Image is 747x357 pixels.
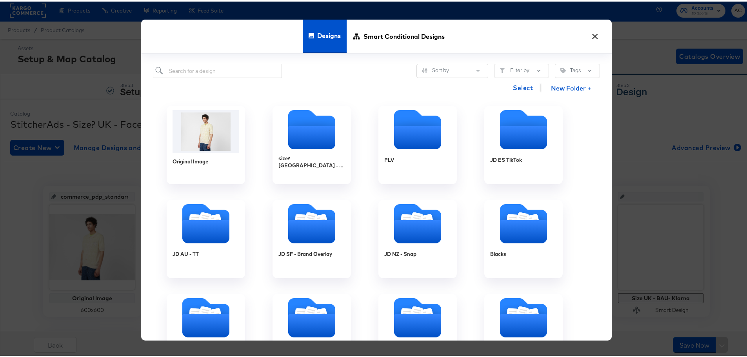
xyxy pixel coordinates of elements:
button: New Folder + [544,80,598,94]
div: JD ES TikTok [484,104,563,183]
svg: Folder [167,297,245,336]
span: Select [513,81,533,92]
div: JD AU - TT [167,198,245,277]
input: Search for a design [153,62,282,77]
div: JD AU - TT [173,249,199,256]
span: Smart Conditional Designs [364,17,445,52]
svg: Folder [167,203,245,242]
svg: Folder [484,203,563,242]
div: JD SF - Brand Overlay [278,249,332,256]
div: size? [GEOGRAPHIC_DATA] - BAU [278,153,345,167]
button: FilterFilter by [494,62,549,76]
svg: Folder [378,297,457,336]
svg: Empty folder [273,109,351,148]
div: Blacks [490,249,506,256]
img: sz_713840_a [173,109,239,152]
div: JD ES TikTok [490,155,522,162]
div: PLV [384,155,394,162]
div: JD NZ - Snap [378,198,457,277]
button: SlidersSort by [416,62,488,76]
svg: Tag [560,66,566,72]
button: TagTags [555,62,600,76]
button: Select [510,78,536,94]
div: Original Image [167,104,245,183]
div: PLV [378,104,457,183]
svg: Empty folder [378,109,457,148]
div: size? [GEOGRAPHIC_DATA] - BAU [273,104,351,183]
div: Original Image [173,156,208,164]
svg: Empty folder [484,109,563,148]
div: Blacks [484,198,563,277]
svg: Folder [273,203,351,242]
div: JD NZ - Snap [384,249,416,256]
svg: Folder [378,203,457,242]
svg: Folder [484,297,563,336]
svg: Filter [500,66,505,72]
div: JD SF - Brand Overlay [273,198,351,277]
span: Designs [317,17,341,51]
svg: Folder [273,297,351,336]
button: × [588,26,602,40]
svg: Sliders [422,66,427,72]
